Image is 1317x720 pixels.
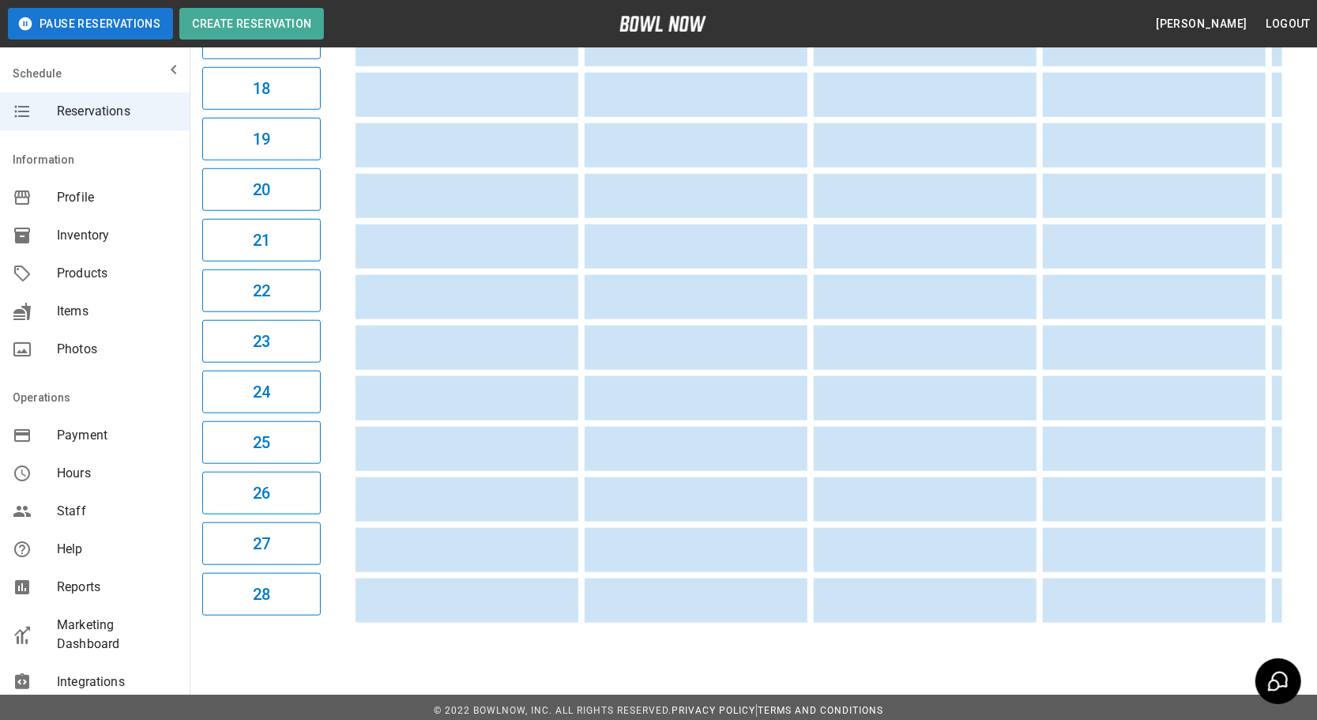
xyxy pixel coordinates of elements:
span: Inventory [57,226,177,245]
button: 26 [202,472,321,515]
span: Reports [57,578,177,597]
h6: 26 [253,481,270,506]
span: Products [57,264,177,283]
h6: 24 [253,379,270,405]
button: 21 [202,219,321,262]
h6: 27 [253,531,270,556]
span: Hours [57,464,177,483]
span: Integrations [57,673,177,692]
a: Terms and Conditions [758,705,883,716]
button: Pause Reservations [8,8,173,40]
span: Items [57,302,177,321]
button: 20 [202,168,321,211]
button: 28 [202,573,321,616]
button: 19 [202,118,321,160]
h6: 21 [253,228,270,253]
img: logo [619,16,706,32]
h6: 28 [253,582,270,607]
button: 23 [202,320,321,363]
button: 27 [202,522,321,565]
span: Help [57,540,177,559]
a: Privacy Policy [672,705,755,716]
button: Logout [1260,9,1317,39]
button: 22 [202,270,321,312]
button: 24 [202,371,321,413]
h6: 19 [253,126,270,152]
h6: 22 [253,278,270,303]
h6: 20 [253,177,270,202]
span: Reservations [57,102,177,121]
span: Photos [57,340,177,359]
button: [PERSON_NAME] [1150,9,1253,39]
h6: 18 [253,76,270,101]
button: Create Reservation [179,8,324,40]
span: Profile [57,188,177,207]
span: Staff [57,502,177,521]
button: 18 [202,67,321,110]
h6: 25 [253,430,270,455]
button: 25 [202,421,321,464]
h6: 23 [253,329,270,354]
span: Marketing Dashboard [57,616,177,654]
span: Payment [57,426,177,445]
span: © 2022 BowlNow, Inc. All Rights Reserved. [434,705,672,716]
